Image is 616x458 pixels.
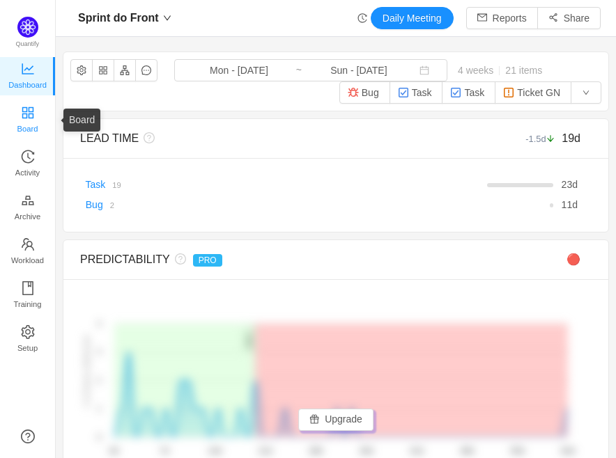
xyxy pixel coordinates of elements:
[21,281,35,295] i: icon: book
[78,7,159,29] span: Sprint do Front
[511,446,525,456] tspan: 55d
[348,87,359,98] img: 10303
[21,282,35,310] a: Training
[21,194,35,222] a: Archive
[505,65,542,76] span: 21 items
[447,65,553,76] span: 4 weeks
[21,150,35,164] i: icon: history
[160,446,169,456] tspan: 7d
[339,81,390,104] button: Bug
[571,81,601,104] button: icon: down
[103,199,114,210] a: 2
[390,81,443,104] button: Task
[450,87,461,98] img: 10318
[21,150,35,178] a: Activity
[11,246,44,274] span: Workload
[309,446,323,456] tspan: 28d
[97,404,101,413] tspan: 1
[442,81,495,104] button: Task
[21,194,35,207] i: icon: gold
[110,201,114,210] small: 2
[112,181,121,189] small: 19
[86,179,106,190] a: Task
[163,14,171,22] i: icon: down
[298,409,374,431] button: icon: giftUpgrade
[371,7,454,29] button: Daily Meeting
[97,433,101,441] tspan: 0
[17,115,38,143] span: Board
[503,87,514,98] img: 10308
[105,179,121,190] a: 19
[546,134,555,143] i: icon: arrow-down
[21,326,35,354] a: Setup
[92,59,114,81] button: icon: appstore
[525,134,562,144] small: -1.5d
[17,17,38,38] img: Quantify
[16,40,40,47] span: Quantify
[13,290,41,318] span: Training
[259,446,272,456] tspan: 21d
[193,254,222,267] span: PRO
[15,203,40,230] span: Archive
[302,63,415,78] input: End date
[562,199,573,210] span: 11
[86,199,103,210] a: Bug
[97,377,101,385] tspan: 2
[357,13,367,23] i: icon: history
[80,132,139,144] span: LEAD TIME
[109,446,118,456] tspan: 0d
[21,63,35,90] a: Dashboard
[21,106,35,120] i: icon: appstore
[562,199,578,210] span: d
[208,446,222,456] tspan: 14d
[21,106,35,134] a: Board
[359,446,373,456] tspan: 34d
[460,446,474,456] tspan: 48d
[170,253,186,264] i: icon: question-circle
[21,429,35,443] a: icon: question-circle
[562,132,580,144] span: 19d
[398,87,409,98] img: 10318
[97,319,101,328] tspan: 4
[135,59,157,81] button: icon: message
[15,159,40,187] span: Activity
[466,7,538,29] button: icon: mailReports
[139,132,155,143] i: icon: question-circle
[80,251,464,268] div: PREDICTABILITY
[21,238,35,266] a: Workload
[495,81,571,104] button: Ticket GN
[419,65,429,75] i: icon: calendar
[82,336,91,408] text: # of items delivered
[561,446,575,456] tspan: 62d
[97,348,101,356] tspan: 3
[183,63,295,78] input: Start date
[70,59,93,81] button: icon: setting
[114,59,136,81] button: icon: apartment
[562,179,573,190] span: 23
[21,237,35,251] i: icon: team
[21,325,35,339] i: icon: setting
[537,7,601,29] button: icon: share-altShare
[21,62,35,76] i: icon: line-chart
[17,334,38,362] span: Setup
[567,253,580,265] span: 🔴
[562,179,578,190] span: d
[410,446,424,456] tspan: 41d
[8,71,47,99] span: Dashboard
